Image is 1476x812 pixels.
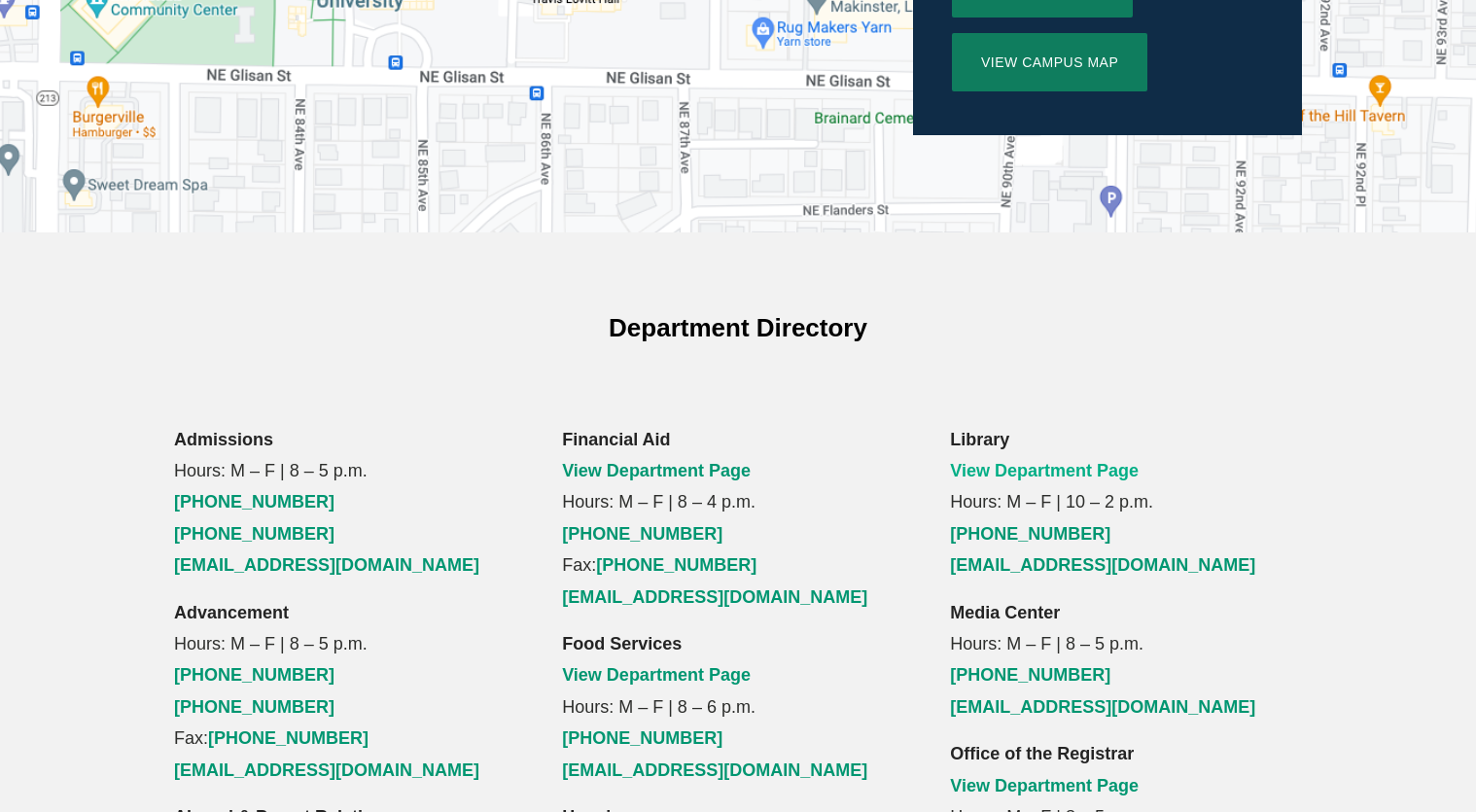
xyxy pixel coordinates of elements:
[562,424,914,613] p: Hours: M – F | 8 – 4 p.m. Fax:
[596,555,756,575] a: [PHONE_NUMBER]
[562,461,751,480] a: View Department Page
[950,665,1110,685] a: [PHONE_NUMBER]
[562,728,722,748] a: [PHONE_NUMBER]
[950,603,1060,622] strong: Media Center
[950,430,1009,449] strong: Library
[174,760,479,780] a: [EMAIL_ADDRESS][DOMAIN_NAME]
[562,628,914,786] p: Hours: M – F | 8 – 6 p.m.
[952,33,1147,91] a: View Campus Map
[174,430,273,449] strong: Admissions
[562,634,682,653] strong: Food Services
[174,597,526,786] p: Hours: M – F | 8 – 5 p.m. Fax:
[208,728,369,748] a: [PHONE_NUMBER]
[174,697,334,717] a: [PHONE_NUMBER]
[950,461,1139,480] a: View Department Page
[174,555,479,575] a: [EMAIL_ADDRESS][DOMAIN_NAME]
[369,310,1108,345] h4: Department Directory
[562,665,751,685] a: View Department Page
[562,524,722,544] a: [PHONE_NUMBER]
[174,603,289,622] strong: Advancement
[174,492,334,512] a: [PHONE_NUMBER]
[950,776,1139,795] a: View Department Page
[950,424,1302,582] p: Hours: M – F | 10 – 2 p.m.
[174,665,334,685] a: [PHONE_NUMBER]
[174,424,526,582] p: Hours: M – F | 8 – 5 p.m.
[950,697,1255,717] a: [EMAIL_ADDRESS][DOMAIN_NAME]
[950,744,1134,763] strong: Office of the Registrar
[950,597,1302,724] p: Hours: M – F | 8 – 5 p.m.
[950,524,1110,544] a: [PHONE_NUMBER]
[950,555,1255,575] a: [EMAIL_ADDRESS][DOMAIN_NAME]
[174,524,334,544] a: [PHONE_NUMBER]
[562,760,867,780] a: [EMAIL_ADDRESS][DOMAIN_NAME]
[562,430,670,449] strong: Financial Aid
[562,587,867,607] a: [EMAIL_ADDRESS][DOMAIN_NAME]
